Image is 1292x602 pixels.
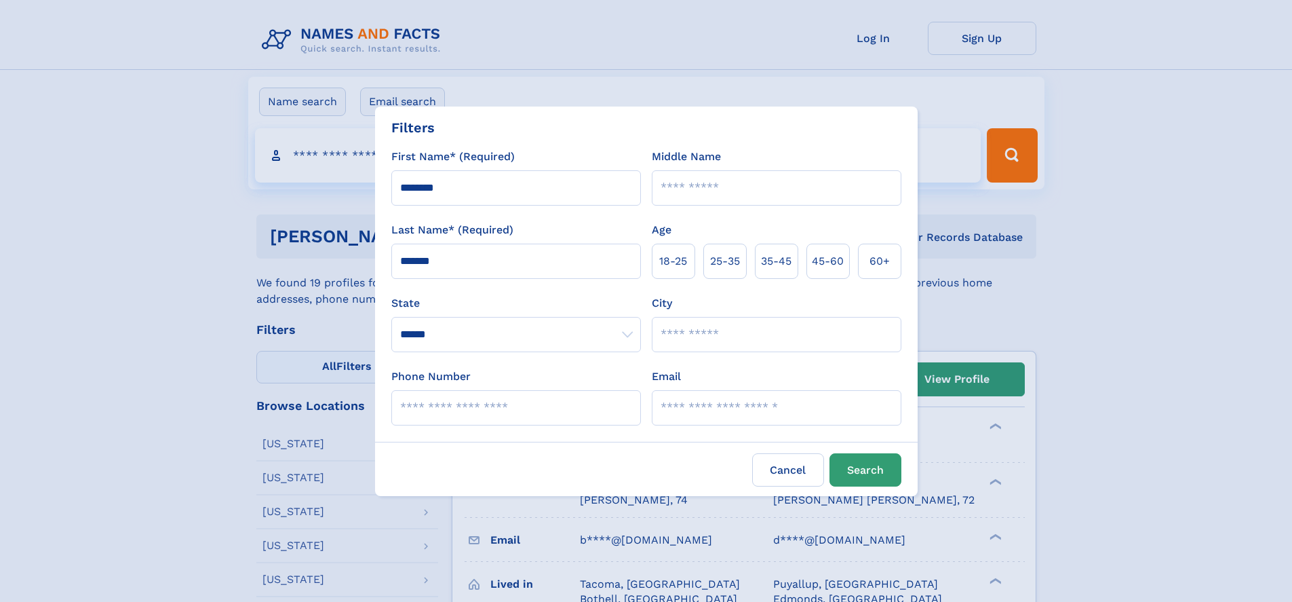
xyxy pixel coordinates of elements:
[652,369,681,385] label: Email
[391,222,513,238] label: Last Name* (Required)
[391,295,641,312] label: State
[812,253,844,269] span: 45‑60
[659,253,687,269] span: 18‑25
[869,253,890,269] span: 60+
[710,253,740,269] span: 25‑35
[391,149,515,165] label: First Name* (Required)
[829,453,901,487] button: Search
[391,117,435,138] div: Filters
[761,253,791,269] span: 35‑45
[391,369,471,385] label: Phone Number
[652,222,671,238] label: Age
[652,149,721,165] label: Middle Name
[652,295,672,312] label: City
[752,453,824,487] label: Cancel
